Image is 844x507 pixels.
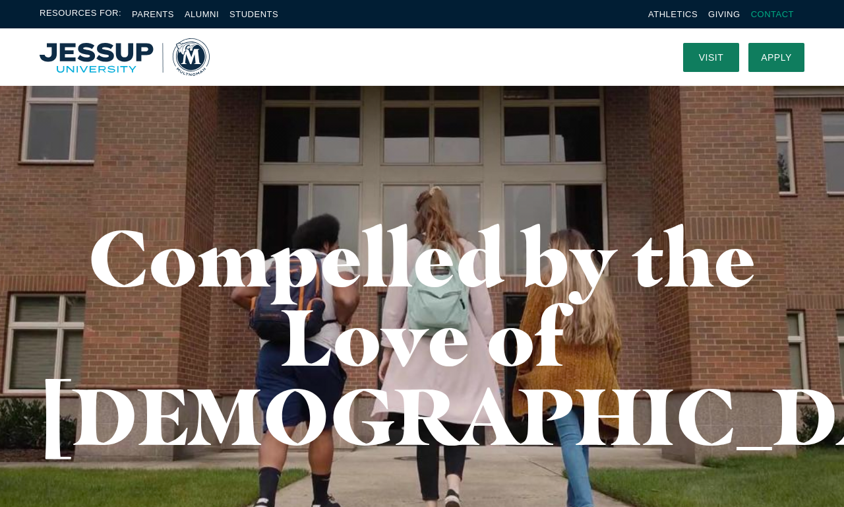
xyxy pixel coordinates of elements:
[683,43,739,72] a: Visit
[185,9,219,19] a: Alumni
[132,9,174,19] a: Parents
[748,43,804,72] a: Apply
[751,9,794,19] a: Contact
[708,9,740,19] a: Giving
[40,38,210,77] a: Home
[40,38,210,77] img: Multnomah University Logo
[40,218,804,456] h1: Compelled by the Love of [DEMOGRAPHIC_DATA]
[229,9,278,19] a: Students
[648,9,698,19] a: Athletics
[40,7,121,22] span: Resources For:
